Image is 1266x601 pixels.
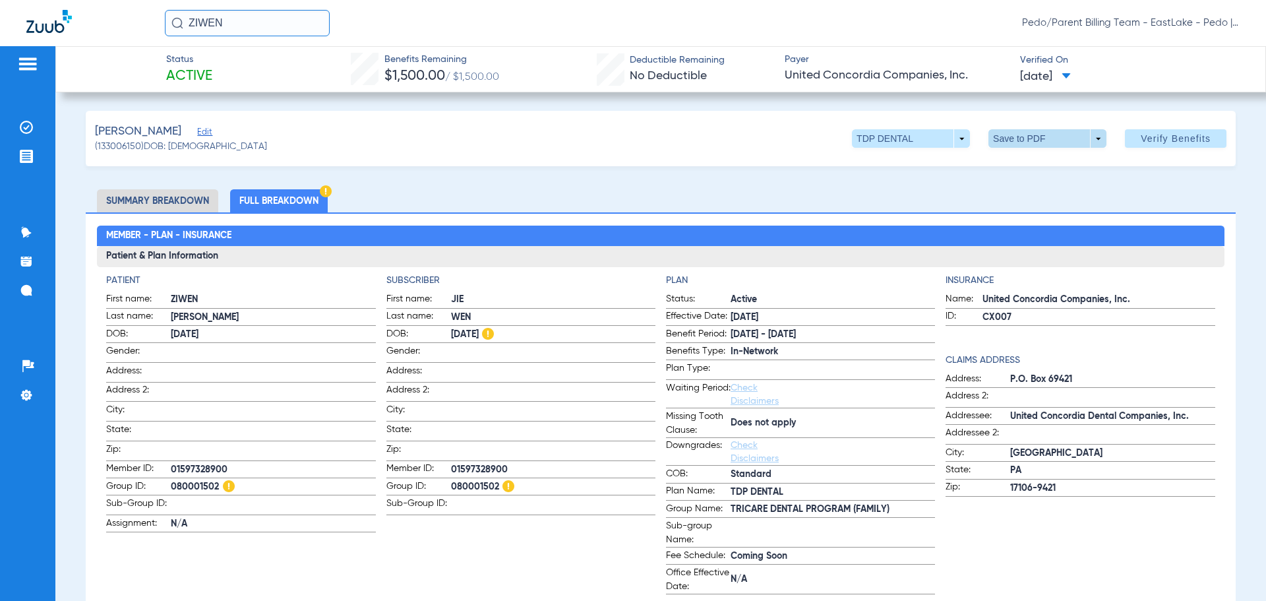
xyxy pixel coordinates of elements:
span: Gender: [106,344,171,362]
span: Effective Date: [666,309,731,325]
h3: Patient & Plan Information [97,246,1224,267]
span: (133006150) DOB: [DEMOGRAPHIC_DATA] [95,140,267,154]
span: Active [731,293,935,307]
app-breakdown-title: Claims Address [946,354,1215,367]
span: Active [166,67,212,86]
span: Plan Type: [666,362,731,379]
span: Status [166,53,212,67]
img: Search Icon [171,17,183,29]
span: Address 2: [946,389,1010,407]
span: Sub-Group ID: [386,497,451,515]
span: Does not apply [731,416,935,430]
span: Sub-group Name: [666,519,731,547]
button: TDP DENTAL [852,129,970,148]
a: Check Disclaimers [731,383,779,406]
a: Check Disclaimers [731,441,779,463]
span: [GEOGRAPHIC_DATA] [1010,447,1215,460]
img: Zuub Logo [26,10,72,33]
span: Member ID: [386,462,451,478]
span: Address 2: [106,383,171,401]
span: DOB: [106,327,171,343]
span: Verify Benefits [1141,133,1211,144]
h4: Subscriber [386,274,655,288]
span: Status: [666,292,731,308]
span: Payer [785,53,1009,67]
span: [DATE] [1020,69,1071,85]
img: Hazard [223,480,235,492]
span: Fee Schedule: [666,549,731,565]
span: City: [386,403,451,421]
img: Hazard [502,480,514,492]
span: State: [386,423,451,441]
h4: Plan [666,274,935,288]
iframe: Chat Widget [1200,538,1266,601]
span: Benefit Period: [666,327,731,343]
span: [DATE] [451,328,655,342]
h4: Patient [106,274,375,288]
span: Coming Soon [731,550,935,563]
span: State: [946,463,1010,479]
span: Plan Name: [666,484,731,500]
span: Address: [386,364,451,382]
span: / $1,500.00 [445,72,499,82]
span: Benefits Type: [666,344,731,360]
span: CX007 [982,311,1215,325]
span: United Concordia Dental Companies, Inc. [1010,410,1215,424]
span: Verified On [1020,53,1244,67]
span: City: [106,403,171,421]
li: Summary Breakdown [97,189,218,212]
span: 080001502 [451,480,655,494]
span: Benefits Remaining [384,53,499,67]
span: Group ID: [106,480,171,495]
span: Zip: [946,480,1010,496]
span: Zip: [106,443,171,460]
span: TRICARE DENTAL PROGRAM (FAMILY) [731,503,935,517]
span: First name: [106,292,171,308]
span: Downgrades: [666,439,731,465]
span: [PERSON_NAME] [95,123,181,140]
span: Group ID: [386,480,451,495]
span: Deductible Remaining [630,53,725,67]
span: Member ID: [106,462,171,478]
span: Standard [731,468,935,482]
img: hamburger-icon [17,56,38,72]
span: Edit [197,127,209,140]
li: Full Breakdown [230,189,328,212]
span: Office Effective Date: [666,566,731,594]
span: PA [1010,464,1215,478]
span: Addressee 2: [946,426,1010,444]
span: WEN [451,311,655,325]
span: Assignment: [106,517,171,532]
span: Waiting Period: [666,381,731,408]
span: United Concordia Companies, Inc. [785,67,1009,84]
img: Hazard [320,185,332,197]
span: Gender: [386,344,451,362]
span: Address: [946,372,1010,388]
span: 01597328900 [451,463,655,477]
button: Verify Benefits [1125,129,1226,148]
span: DOB: [386,327,451,343]
span: 080001502 [171,480,375,494]
span: JIE [451,293,655,307]
span: United Concordia Companies, Inc. [982,293,1215,307]
span: Address: [106,364,171,382]
span: Missing Tooth Clause: [666,410,731,437]
span: ID: [946,309,982,325]
span: TDP DENTAL [731,486,935,499]
button: Save to PDF [988,129,1106,148]
h4: Insurance [946,274,1215,288]
span: No Deductible [630,70,707,82]
span: First name: [386,292,451,308]
span: Pedo/Parent Billing Team - EastLake - Pedo | The Super Dentists [1022,16,1240,30]
span: City: [946,446,1010,462]
span: $1,500.00 [384,69,445,83]
span: State: [106,423,171,441]
span: Group Name: [666,502,731,518]
span: Name: [946,292,982,308]
span: N/A [731,573,935,586]
span: [DATE] [171,328,375,342]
